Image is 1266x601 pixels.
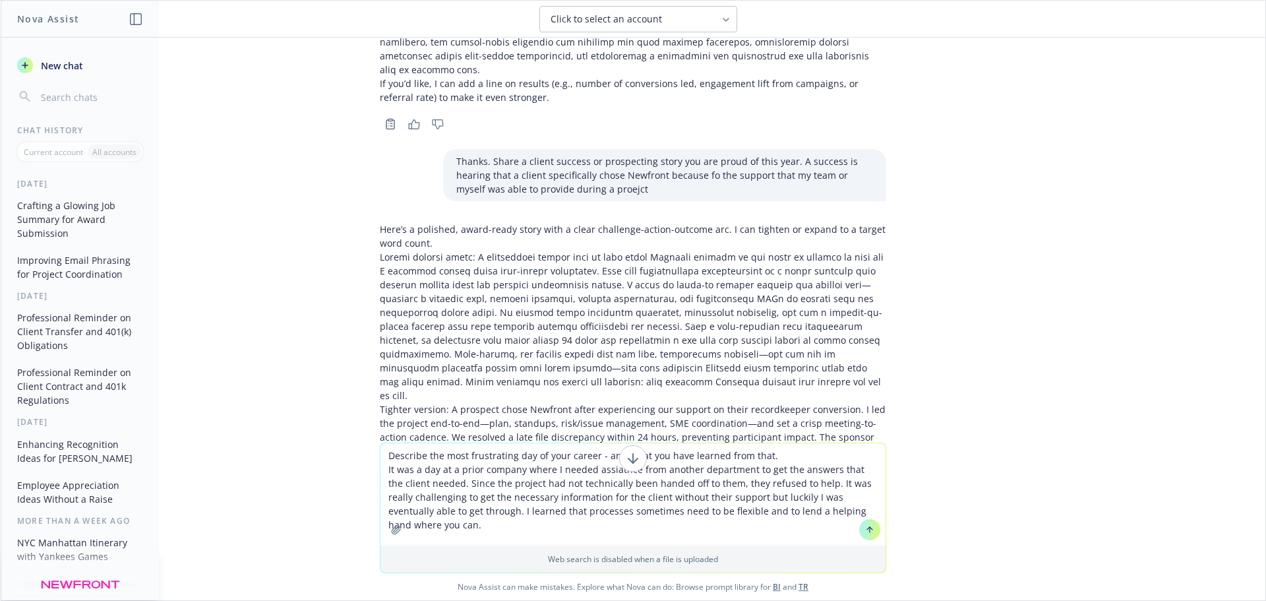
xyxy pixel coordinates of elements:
[1,178,159,189] div: [DATE]
[1,416,159,427] div: [DATE]
[384,118,396,130] svg: Copy to clipboard
[12,532,148,567] button: NYC Manhattan Itinerary with Yankees Games
[24,146,83,158] p: Current account
[38,88,143,106] input: Search chats
[799,581,808,592] a: TR
[380,402,886,472] p: Tighter version: A prospect chose Newfront after experiencing our support on their recordkeeper c...
[1,125,159,136] div: Chat History
[12,307,148,356] button: Professional Reminder on Client Transfer and 401(k) Obligations
[773,581,781,592] a: BI
[17,12,79,26] h1: Nova Assist
[380,250,886,402] p: Loremi dolorsi ametc: A elitseddoei tempor inci ut labo etdol Magnaali enimadm ve qui nostr ex ul...
[12,474,148,510] button: Employee Appreciation Ideas Without a Raise
[92,146,136,158] p: All accounts
[427,115,448,133] button: Thumbs down
[380,443,886,546] textarea: Describe the most frustrating day of your career - and what you have learned from that. It was a ...
[380,77,886,104] p: If you’d like, I can add a line on results (e.g., number of conversions led, engagement lift from...
[1,515,159,526] div: More than a week ago
[12,362,148,411] button: Professional Reminder on Client Contract and 401k Regulations
[1,290,159,301] div: [DATE]
[6,573,1260,600] span: Nova Assist can make mistakes. Explore what Nova can do: Browse prompt library for and
[38,59,83,73] span: New chat
[12,433,148,469] button: Enhancing Recognition Ideas for [PERSON_NAME]
[380,222,886,250] p: Here’s a polished, award-ready story with a clear challenge-action-outcome arc. I can tighten or ...
[539,6,737,32] button: Click to select an account
[12,53,148,77] button: New chat
[12,195,148,244] button: Crafting a Glowing Job Summary for Award Submission
[388,554,878,565] p: Web search is disabled when a file is uploaded
[551,13,662,26] span: Click to select an account
[456,154,873,196] p: Thanks. Share a client success or prospecting story you are proud of this year. A success is hear...
[12,249,148,285] button: Improving Email Phrasing for Project Coordination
